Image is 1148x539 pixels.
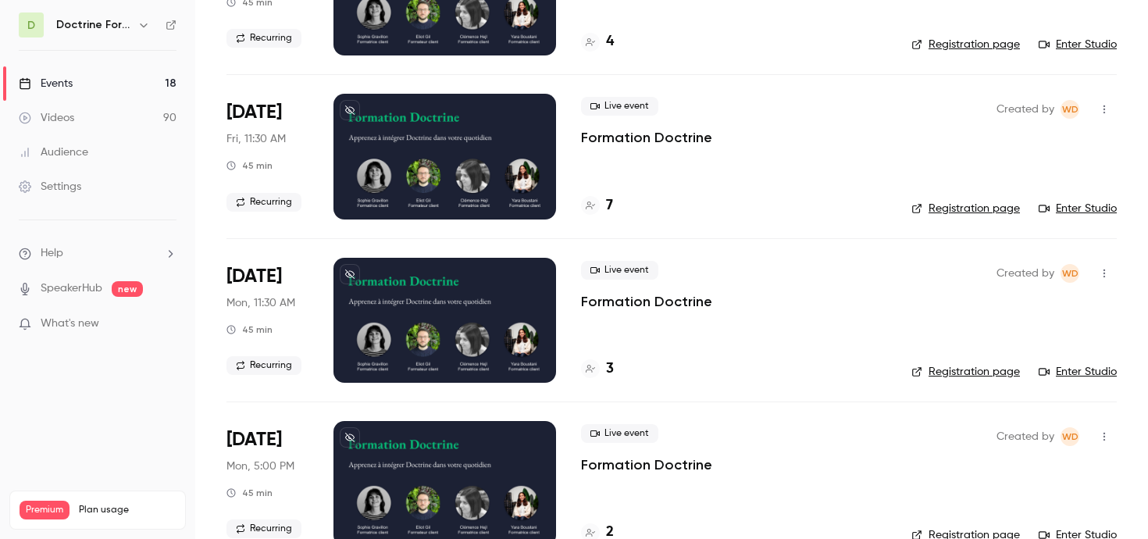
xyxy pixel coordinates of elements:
span: Created by [996,427,1054,446]
a: Enter Studio [1039,364,1117,380]
h4: 7 [606,195,613,216]
span: WD [1062,427,1078,446]
span: Mon, 5:00 PM [226,459,294,474]
span: [DATE] [226,100,282,125]
span: WD [1062,264,1078,283]
span: Plan usage [79,504,176,516]
h4: 3 [606,359,614,380]
div: 45 min [226,323,273,336]
div: Videos [19,110,74,126]
a: 4 [581,31,614,52]
span: [DATE] [226,427,282,452]
a: 7 [581,195,613,216]
span: What's new [41,316,99,332]
a: Enter Studio [1039,201,1117,216]
span: Live event [581,261,658,280]
h4: 4 [606,31,614,52]
a: Formation Doctrine [581,292,712,311]
span: Created by [996,264,1054,283]
div: Audience [19,145,88,160]
a: 3 [581,359,614,380]
a: SpeakerHub [41,280,102,297]
a: Formation Doctrine [581,128,712,147]
a: Formation Doctrine [581,455,712,474]
h6: Doctrine Formation Avocats [56,17,131,33]
span: Fri, 11:30 AM [226,131,286,147]
span: Webinar Doctrine [1061,264,1079,283]
div: Sep 5 Fri, 11:30 AM (Europe/Paris) [226,94,308,219]
span: WD [1062,100,1078,119]
span: new [112,281,143,297]
a: Registration page [911,37,1020,52]
span: Recurring [226,519,301,538]
span: Webinar Doctrine [1061,100,1079,119]
span: Help [41,245,63,262]
a: Registration page [911,201,1020,216]
li: help-dropdown-opener [19,245,176,262]
iframe: Noticeable Trigger [158,317,176,331]
span: D [27,17,35,34]
span: Live event [581,97,658,116]
div: 45 min [226,159,273,172]
div: Settings [19,179,81,195]
span: Created by [996,100,1054,119]
span: Mon, 11:30 AM [226,295,295,311]
a: Enter Studio [1039,37,1117,52]
div: Events [19,76,73,91]
span: Live event [581,424,658,443]
span: Premium [20,501,70,519]
div: Sep 8 Mon, 11:30 AM (Europe/Paris) [226,258,308,383]
span: Recurring [226,193,301,212]
span: Recurring [226,356,301,375]
span: Webinar Doctrine [1061,427,1079,446]
span: Recurring [226,29,301,48]
a: Registration page [911,364,1020,380]
div: 45 min [226,487,273,499]
span: [DATE] [226,264,282,289]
